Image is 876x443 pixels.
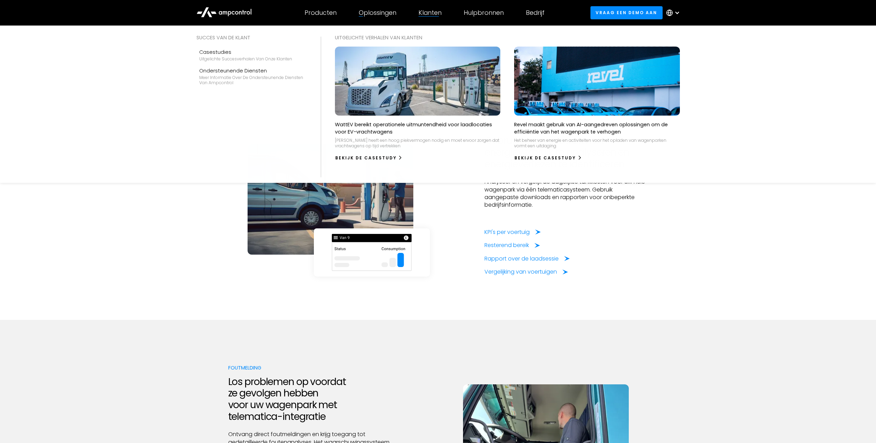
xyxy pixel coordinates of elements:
[514,138,680,148] p: Het beheer van energie en activiteiten voor het opladen van wagenparken vormt een uitdaging
[590,6,663,19] a: Vraag een demo aan
[484,228,530,236] div: KPI's per voertuig
[228,364,392,372] div: Foutmelding
[484,255,559,263] div: Rapport over de laadsessie
[305,9,337,17] div: Producten
[484,242,540,249] a: Resterend bereik
[484,178,648,209] p: Analyseer en vergelijk de dagelijkse tankkosten voor uw hele wagenpark via één telematicasysteem....
[484,268,557,276] div: Vergelijking van voertuigen
[484,242,529,249] div: Resterend bereik
[335,152,403,164] a: Bekijk de casestudy
[196,64,307,88] a: Ondersteunende dienstenMeer informatie over de ondersteunende diensten van Ampcontrol
[526,9,545,17] div: Bedrijf
[359,9,396,17] div: Oplossingen
[514,155,576,161] div: Bekijk de casestudy
[335,155,397,161] div: Bekijk de casestudy
[464,9,504,17] div: Hulpbronnen
[335,138,501,148] p: [PERSON_NAME] heeft een hoog piekvermogen nodig en moet ervoor zorgen dat vrachtwagens op tijd ve...
[228,376,392,422] h2: Los problemen op voordat ze gevolgen hebben voor uw wagenpark met telematica-integratie
[199,67,304,75] div: Ondersteunende diensten
[196,34,307,41] div: Succes van de klant
[335,34,680,41] div: Uitgelichte verhalen van klanten
[418,9,442,17] div: Klanten
[484,255,570,263] a: Rapport over de laadsessie
[196,46,307,64] a: CasestudiesUitgelichte succesverhalen van onze klanten
[199,48,292,56] div: Casestudies
[484,228,541,236] a: KPI's per voertuig
[199,56,292,62] div: Uitgelichte succesverhalen van onze klanten
[514,121,680,135] p: Revel maakt gebruik van AI-aangedreven oplossingen om de efficiëntie van het wagenpark te verhogen
[484,268,568,276] a: Vergelijking van voertuigen
[514,152,582,164] a: Bekijk de casestudy
[335,121,501,135] p: WattEV bereikt operationele uitmuntendheid voor laadlocaties voor EV-vrachtwagens
[199,75,304,86] div: Meer informatie over de ondersteunende diensten van Ampcontrol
